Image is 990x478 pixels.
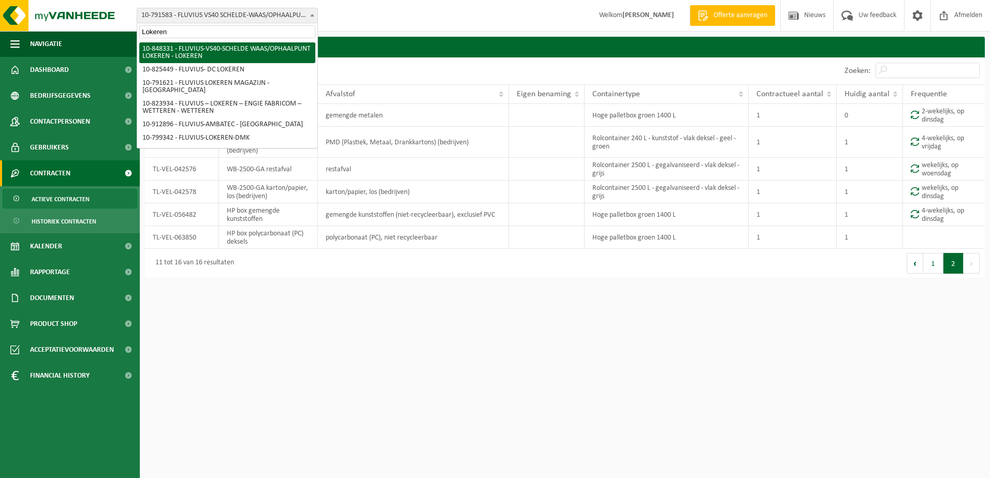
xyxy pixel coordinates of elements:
span: Rapportage [30,259,70,285]
div: 11 tot 16 van 16 resultaten [150,254,234,273]
a: Historiek contracten [3,211,137,231]
td: TL-VEL-056482 [145,203,219,226]
td: polycarbonaat (PC), niet recycleerbaar [318,226,509,249]
span: Documenten [30,285,74,311]
span: Kalender [30,233,62,259]
li: 10-912896 - FLUVIUS-AMBATEC - [GEOGRAPHIC_DATA] [139,118,315,131]
td: WB-2500-GA karton/papier, los (bedrijven) [219,181,318,203]
button: 1 [923,253,943,274]
span: Financial History [30,363,90,389]
span: Containertype [592,90,640,98]
span: Actieve contracten [32,189,90,209]
span: Offerte aanvragen [711,10,770,21]
td: HP box polycarbonaat (PC) deksels [219,226,318,249]
td: 2-wekelijks, op dinsdag [903,104,985,127]
td: 1 [749,127,837,158]
li: 10-799342 - FLUVIUS-LOKEREN-DMK [139,131,315,145]
li: 10-825449 - FLUVIUS- DC LOKEREN [139,63,315,77]
h2: Contracten [145,37,985,57]
td: 1 [837,127,903,158]
span: Huidig aantal [845,90,890,98]
span: 10-791583 - FLUVIUS VS40 SCHELDE-WAAS/OPHAALPUNT DENDERMONDE - DENDERMONDE [137,8,317,23]
td: Hoge palletbox groen 1400 L [585,203,749,226]
a: Offerte aanvragen [690,5,775,26]
td: PMD (Plastiek, Metaal, Drankkartons) (bedrijven) [318,127,509,158]
span: Dashboard [30,57,69,83]
td: 1 [749,181,837,203]
span: Acceptatievoorwaarden [30,337,114,363]
td: gemengde metalen [318,104,509,127]
button: Next [964,253,980,274]
span: Navigatie [30,31,62,57]
td: TL-VEL-042578 [145,181,219,203]
span: 10-791583 - FLUVIUS VS40 SCHELDE-WAAS/OPHAALPUNT DENDERMONDE - DENDERMONDE [137,8,318,23]
td: 0 [837,104,903,127]
td: Rolcontainer 240 L - kunststof - vlak deksel - geel - groen [585,127,749,158]
td: 4-wekelijks, op dinsdag [903,203,985,226]
span: Historiek contracten [32,212,96,231]
button: Previous [907,253,923,274]
td: 1 [749,203,837,226]
li: 10-823934 - FLUVIUS – LOKEREN – ENGIE FABRICOM – WETTEREN - WETTEREN [139,97,315,118]
td: Rolcontainer 2500 L - gegalvaniseerd - vlak deksel - grijs [585,181,749,203]
li: 10-861777 - FLUVIUS – LOKEREN - BESIX - LOPPEM - [GEOGRAPHIC_DATA] [139,145,315,166]
td: Rolcontainer 2500 L - gegalvaniseerd - vlak deksel - grijs [585,158,749,181]
span: Contactpersonen [30,109,90,135]
span: Contractueel aantal [756,90,823,98]
span: Bedrijfsgegevens [30,83,91,109]
li: 10-848331 - FLUVIUS-VS40-SCHELDE WAAS/OPHAALPUNT LOKEREN - LOKEREN [139,42,315,63]
td: 1 [837,203,903,226]
td: TL-VEL-042576 [145,158,219,181]
li: 10-791621 - FLUVIUS LOKEREN MAGAZIJN - [GEOGRAPHIC_DATA] [139,77,315,97]
td: 1 [749,226,837,249]
td: wekelijks, op woensdag [903,158,985,181]
a: Actieve contracten [3,189,137,208]
td: 1 [749,104,837,127]
span: Gebruikers [30,135,69,160]
span: Product Shop [30,311,77,337]
td: gemengde kunststoffen (niet-recycleerbaar), exclusief PVC [318,203,509,226]
td: wekelijks, op dinsdag [903,181,985,203]
td: karton/papier, los (bedrijven) [318,181,509,203]
label: Zoeken: [845,67,870,75]
td: restafval [318,158,509,181]
span: Eigen benaming [517,90,571,98]
td: 1 [837,226,903,249]
td: WB-2500-GA restafval [219,158,318,181]
td: 1 [749,158,837,181]
td: Hoge palletbox groen 1400 L [585,226,749,249]
td: 4-wekelijks, op vrijdag [903,127,985,158]
button: 2 [943,253,964,274]
td: 1 [837,181,903,203]
span: Frequentie [911,90,947,98]
span: Contracten [30,160,70,186]
td: TL-VEL-063850 [145,226,219,249]
td: Hoge palletbox groen 1400 L [585,104,749,127]
td: HP box gemengde kunststoffen [219,203,318,226]
td: 1 [837,158,903,181]
span: Afvalstof [326,90,355,98]
strong: [PERSON_NAME] [622,11,674,19]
